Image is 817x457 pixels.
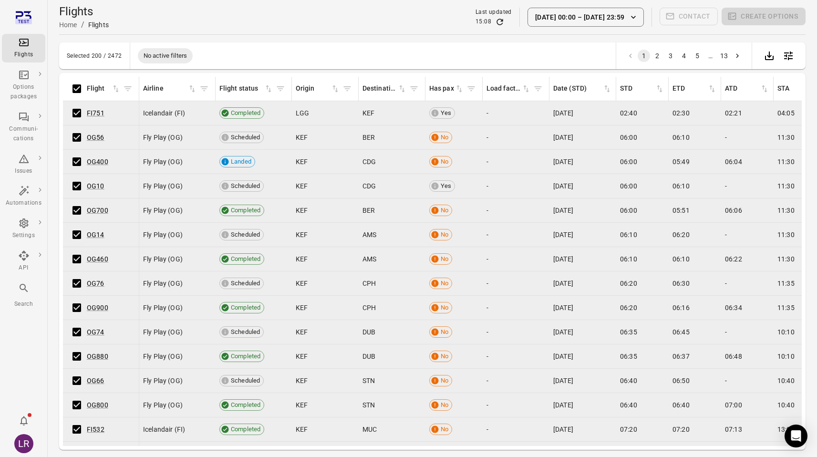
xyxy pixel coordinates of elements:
div: - [486,279,546,288]
div: Has pax [429,83,455,94]
div: Sort by load factor in ascending order [486,83,531,94]
span: CDG [362,157,376,166]
span: KEF [296,376,308,385]
span: Flight status [219,83,273,94]
button: Search [2,280,45,312]
a: OG74 [87,328,104,336]
span: 06:34 [725,303,742,312]
span: KEF [296,181,308,191]
nav: Breadcrumbs [59,19,109,31]
div: Sort by flight status in ascending order [219,83,273,94]
span: BER [362,206,375,215]
div: 15:08 [476,17,491,27]
button: Laufey Rut [10,430,37,457]
span: Origin [296,83,340,94]
span: 06:00 [620,157,637,166]
div: - [486,376,546,385]
span: 02:30 [672,108,690,118]
span: CDG [362,181,376,191]
span: Fly Play (OG) [143,279,183,288]
span: AMS [362,230,376,239]
span: Completed [228,108,264,118]
span: KEF [362,108,374,118]
div: - [486,206,546,215]
span: 11:35 [777,279,795,288]
a: Automations [2,182,45,211]
span: CPH [362,303,376,312]
div: Flights [6,50,41,60]
span: [DATE] [553,181,573,191]
div: Flight [87,83,111,94]
h1: Flights [59,4,109,19]
div: … [704,51,717,61]
span: Fly Play (OG) [143,376,183,385]
span: No [437,157,452,166]
div: - [486,133,546,142]
span: Filter by origin [340,82,354,96]
div: STA [777,83,812,94]
div: - [486,352,546,361]
span: AMS [362,254,376,264]
button: Filter by flight status [273,82,288,96]
div: Automations [6,198,41,208]
span: 06:00 [620,133,637,142]
div: - [486,254,546,264]
span: [DATE] [553,206,573,215]
span: KEF [296,133,308,142]
span: 06:00 [620,181,637,191]
a: Settings [2,215,45,243]
span: [DATE] [553,352,573,361]
span: 06:40 [620,400,637,410]
a: Communi-cations [2,108,45,146]
div: - [725,230,770,239]
span: Completed [228,400,264,410]
span: Yes [437,181,455,191]
span: Filter by airline [197,82,211,96]
span: Completed [228,206,264,215]
span: 06:40 [672,400,690,410]
div: Destination [362,83,397,94]
span: No [437,376,452,385]
div: - [725,376,770,385]
span: KEF [296,230,308,239]
span: KEF [296,425,308,434]
span: Fly Play (OG) [143,327,183,337]
span: 04:05 [777,108,795,118]
div: - [486,230,546,239]
span: 10:10 [777,327,795,337]
span: KEF [296,157,308,166]
span: 06:16 [672,303,690,312]
span: 06:10 [620,254,637,264]
a: OG800 [87,401,108,409]
span: Filter by destination [407,82,421,96]
button: page 1 [638,50,650,62]
span: Fly Play (OG) [143,133,183,142]
div: LR [14,434,33,453]
span: 02:40 [620,108,637,118]
div: Search [6,300,41,309]
span: 06:35 [620,352,637,361]
span: 06:06 [725,206,742,215]
span: ATD [725,83,769,94]
button: Refresh data [495,17,505,27]
a: OG14 [87,231,104,239]
span: KEF [296,303,308,312]
span: 11:30 [777,254,795,264]
span: [DATE] [553,157,573,166]
span: [DATE] [553,279,573,288]
span: Scheduled [228,230,263,239]
span: Scheduled [228,376,263,385]
span: 06:04 [725,157,742,166]
span: Date (STD) [553,83,612,94]
div: Open Intercom Messenger [785,425,807,447]
button: Go to page 13 [718,50,730,62]
span: 02:21 [725,108,742,118]
span: STN [362,376,375,385]
span: KEF [296,352,308,361]
div: Sort by date (STD) in ascending order [553,83,612,94]
span: Landed [228,157,255,166]
span: Completed [228,303,264,312]
div: - [486,181,546,191]
div: Flights [88,20,109,30]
